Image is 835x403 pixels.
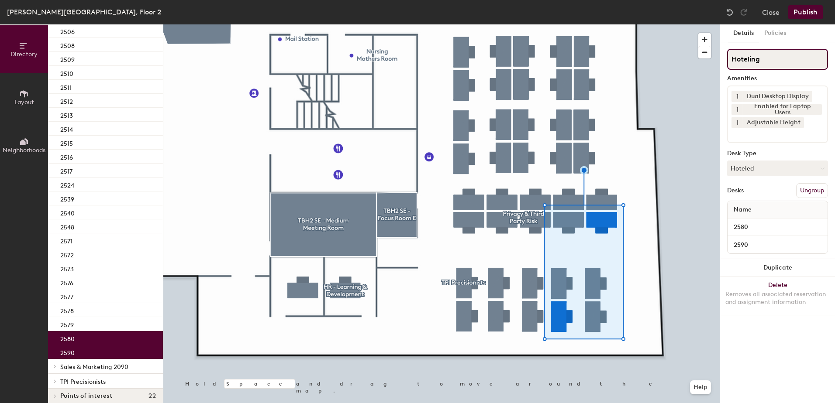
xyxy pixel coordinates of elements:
p: 2513 [60,109,73,120]
input: Unnamed desk [729,221,826,233]
p: 2577 [60,291,73,301]
button: Ungroup [796,183,828,198]
span: 1 [736,105,738,114]
div: Dual Desktop Display [743,91,812,102]
span: Directory [10,51,38,58]
button: DeleteRemoves all associated reservation and assignment information [720,277,835,315]
img: Undo [725,8,734,17]
p: 2572 [60,249,74,259]
p: 2590 [60,347,75,357]
p: 2512 [60,96,73,106]
button: Publish [788,5,823,19]
p: 2548 [60,221,74,231]
button: Details [728,24,759,42]
button: 1 [731,91,743,102]
button: Help [690,380,711,394]
div: Adjustable Height [743,117,804,128]
span: 22 [148,393,156,400]
p: 2539 [60,193,74,203]
p: 2580 [60,333,75,343]
p: 2511 [60,82,72,92]
button: Hoteled [727,161,828,176]
span: 1 [736,92,738,101]
span: TPI Precisionists [60,378,106,386]
span: Name [729,202,756,218]
div: Enabled for Laptop Users [743,104,822,115]
div: [PERSON_NAME][GEOGRAPHIC_DATA], Floor 2 [7,7,161,17]
p: 2510 [60,68,73,78]
p: 2516 [60,151,73,161]
span: 1 [736,118,738,127]
p: 2508 [60,40,75,50]
button: Policies [759,24,791,42]
p: 2515 [60,137,73,147]
div: Amenities [727,75,828,82]
p: 2509 [60,54,75,64]
p: 2524 [60,179,74,189]
p: 2571 [60,235,72,245]
span: Neighborhoods [3,147,45,154]
button: 1 [731,117,743,128]
button: Duplicate [720,259,835,277]
p: 2579 [60,319,74,329]
input: Unnamed desk [729,239,826,251]
p: 2576 [60,277,73,287]
p: 2514 [60,123,73,133]
img: Redo [739,8,748,17]
div: Desk Type [727,150,828,157]
div: Removes all associated reservation and assignment information [725,290,830,306]
span: Layout [14,99,34,106]
span: Points of interest [60,393,112,400]
p: 2517 [60,165,72,175]
button: 1 [731,104,743,115]
div: Desks [727,187,744,194]
button: Close [762,5,780,19]
p: 2578 [60,305,74,315]
p: 2573 [60,263,74,273]
p: 2540 [60,207,75,217]
span: Sales & Marketing 2090 [60,363,128,371]
p: 2506 [60,26,75,36]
